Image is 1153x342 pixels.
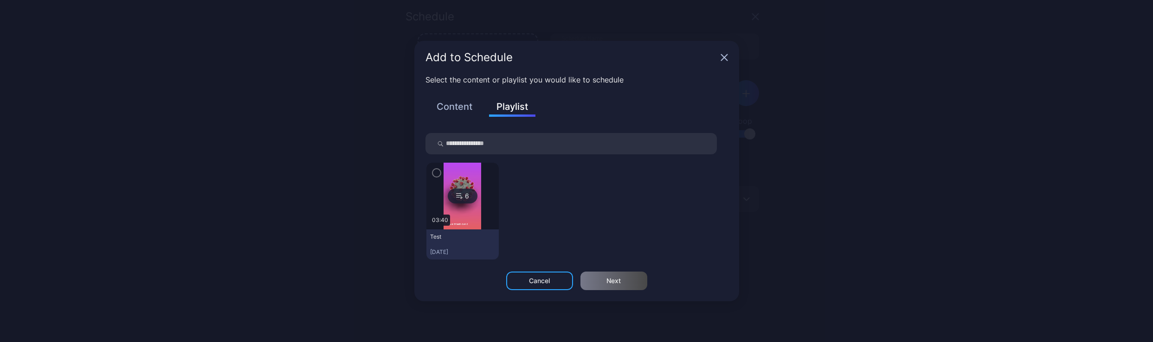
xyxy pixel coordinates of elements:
div: 6 [448,189,477,203]
button: Next [580,272,647,290]
div: Next [606,277,621,285]
div: [DATE] [430,248,495,256]
button: Content [431,99,477,114]
p: Select the content or playlist you would like to schedule [425,74,728,85]
div: Cancel [529,277,550,285]
button: Cancel [506,272,573,290]
div: Test [430,233,481,241]
div: 03:40 [430,215,450,226]
button: Playlist [489,99,535,117]
div: Add to Schedule [425,52,717,63]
